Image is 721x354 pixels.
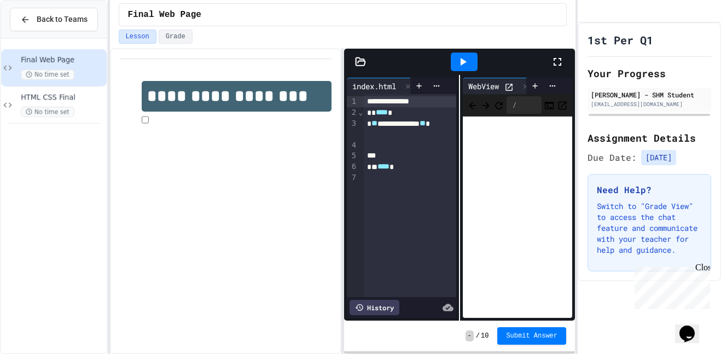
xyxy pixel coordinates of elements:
span: 10 [481,332,489,340]
span: Final Web Page [21,56,104,65]
div: 2 [347,107,358,118]
button: Refresh [493,98,504,112]
iframe: chat widget [675,310,710,343]
iframe: Web Preview [463,117,572,318]
div: Chat with us now!Close [4,4,75,69]
span: - [466,330,474,341]
h2: Assignment Details [588,130,711,146]
span: Submit Answer [506,332,557,340]
span: Forward [480,98,491,112]
button: Lesson [119,30,156,44]
p: Switch to "Grade View" to access the chat feature and communicate with your teacher for help and ... [597,201,702,256]
span: No time set [21,107,74,117]
span: No time set [21,69,74,80]
div: WebView [463,78,533,94]
div: History [350,300,399,315]
div: / [507,96,542,114]
span: Fold line [358,108,363,117]
div: 7 [347,172,358,183]
span: HTML CSS Final [21,93,104,102]
span: Back to Teams [37,14,88,25]
div: WebView [463,80,504,92]
button: Open in new tab [557,98,568,112]
div: 3 [347,118,358,140]
div: index.html [347,78,415,94]
div: 1 [347,96,358,107]
button: Submit Answer [497,327,566,345]
div: 4 [347,140,358,151]
button: Grade [159,30,193,44]
span: Final Web Page [128,8,201,21]
span: Due Date: [588,151,637,164]
h1: 1st Per Q1 [588,32,653,48]
h3: Need Help? [597,183,702,196]
span: Back [467,98,478,112]
span: / [476,332,480,340]
div: 5 [347,150,358,161]
div: [PERSON_NAME] - SHM Student [591,90,708,100]
iframe: chat widget [630,263,710,309]
button: Back to Teams [10,8,98,31]
h2: Your Progress [588,66,711,81]
button: Console [544,98,555,112]
div: index.html [347,80,402,92]
div: [EMAIL_ADDRESS][DOMAIN_NAME] [591,100,708,108]
span: [DATE] [641,150,676,165]
div: 6 [347,161,358,172]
